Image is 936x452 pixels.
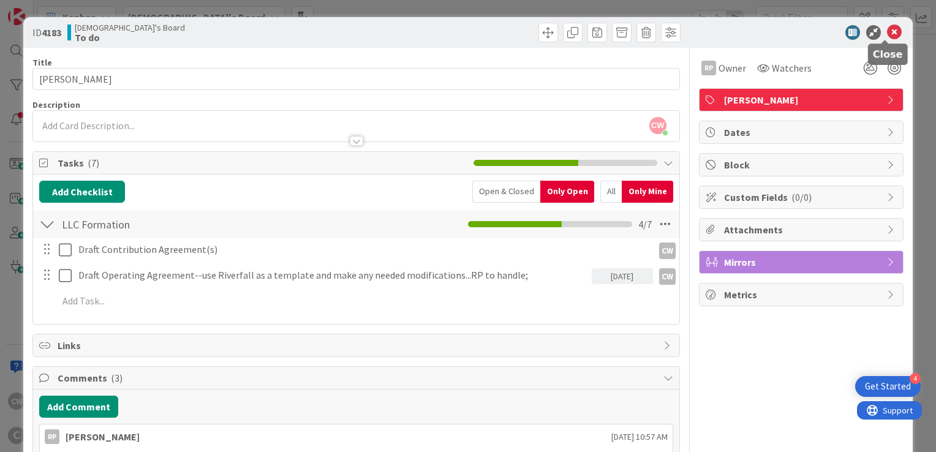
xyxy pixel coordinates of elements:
button: Add Checklist [39,181,125,203]
span: Dates [724,125,881,140]
button: Add Comment [39,396,118,418]
div: CW [659,243,676,259]
span: Links [58,338,657,353]
span: Block [724,157,881,172]
span: 4 / 7 [638,217,652,232]
span: [PERSON_NAME] [724,92,881,107]
span: [DEMOGRAPHIC_DATA]'s Board [75,23,185,32]
span: Watchers [772,61,812,75]
input: Add Checklist... [58,213,333,235]
label: Title [32,57,52,68]
div: RP [701,61,716,75]
span: ( 3 ) [111,372,123,384]
span: [DATE] 10:57 AM [611,431,668,443]
div: RP [45,429,59,444]
span: Support [26,2,56,17]
b: 4183 [42,26,61,39]
span: ( 0/0 ) [791,191,812,203]
span: Tasks [58,156,467,170]
span: Owner [719,61,746,75]
span: CW [649,117,666,134]
div: Only Open [540,181,594,203]
div: Get Started [865,380,911,393]
div: All [600,181,622,203]
p: Draft Operating Agreement--use Riverfall as a template and make any needed modifications...RP to ... [78,268,587,282]
span: Mirrors [724,255,881,269]
span: Comments [58,371,657,385]
div: CW [659,268,676,285]
span: Description [32,99,80,110]
input: type card name here... [32,68,680,90]
span: Custom Fields [724,190,881,205]
span: ID [32,25,61,40]
div: 4 [910,373,921,384]
div: Only Mine [622,181,673,203]
div: [PERSON_NAME] [66,429,140,444]
div: [DATE] [592,268,653,284]
h5: Close [873,48,903,60]
b: To do [75,32,185,42]
p: Draft Contribution Agreement(s) [78,243,648,257]
span: Attachments [724,222,881,237]
div: Open & Closed [472,181,540,203]
span: ( 7 ) [88,157,99,169]
div: Open Get Started checklist, remaining modules: 4 [855,376,921,397]
span: Metrics [724,287,881,302]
